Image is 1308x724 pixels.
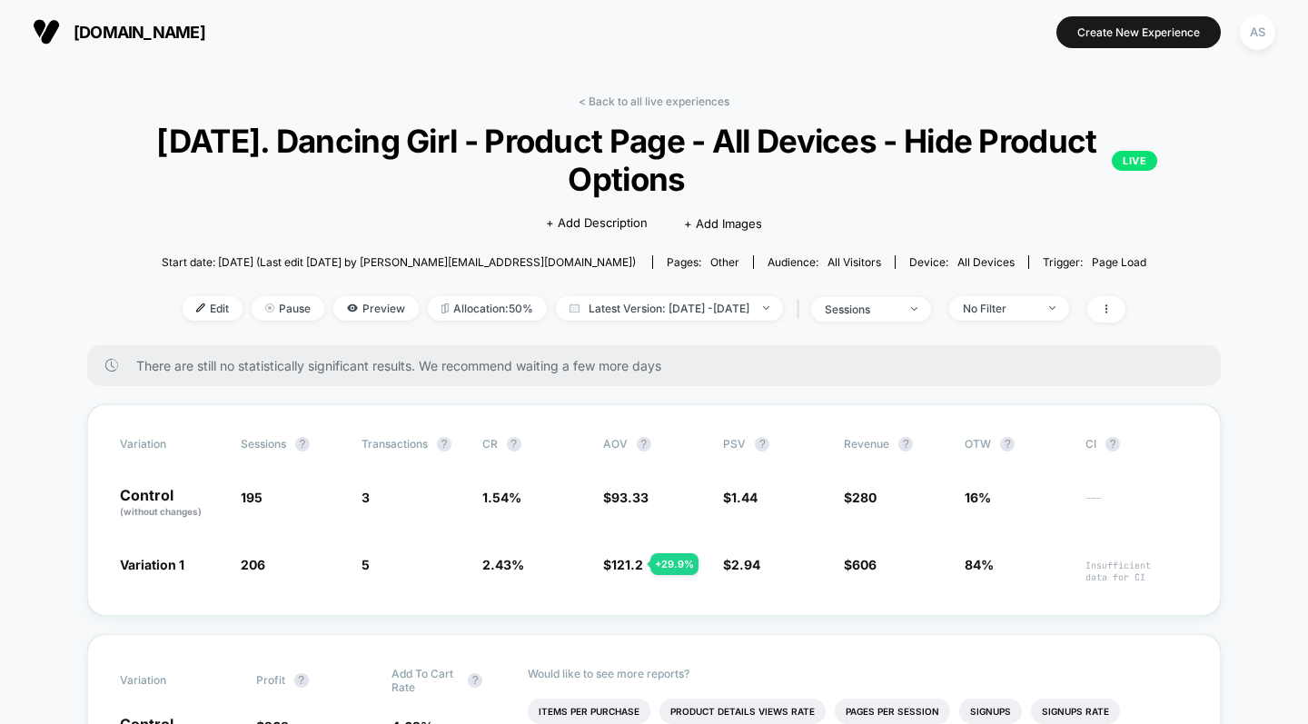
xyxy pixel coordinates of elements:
img: end [1049,306,1055,310]
span: Sessions [241,437,286,451]
a: < Back to all live experiences [579,94,729,108]
span: OTW [965,437,1065,451]
span: $ [723,557,760,572]
li: Signups Rate [1031,699,1120,724]
div: Trigger: [1043,255,1146,269]
span: Edit [183,296,243,321]
span: Add To Cart Rate [391,667,459,694]
span: 84% [965,557,994,572]
img: rebalance [441,303,449,313]
span: 280 [852,490,877,505]
span: 1.54 % [482,490,521,505]
span: 3 [362,490,370,505]
button: ? [755,437,769,451]
span: CI [1085,437,1185,451]
span: Insufficient data for CI [1085,560,1188,583]
span: $ [723,490,758,505]
img: edit [196,303,205,312]
span: Page Load [1092,255,1146,269]
img: end [265,303,274,312]
span: Allocation: 50% [428,296,547,321]
span: [DOMAIN_NAME] [74,23,205,42]
img: end [911,307,917,311]
span: There are still no statistically significant results. We recommend waiting a few more days [136,358,1184,373]
button: ? [507,437,521,451]
img: Visually logo [33,18,60,45]
span: Profit [256,673,285,687]
span: (without changes) [120,506,202,517]
button: ? [637,437,651,451]
li: Items Per Purchase [528,699,650,724]
li: Pages Per Session [835,699,950,724]
div: sessions [825,302,897,316]
button: AS [1234,14,1281,51]
button: ? [468,673,482,688]
span: AOV [603,437,628,451]
div: + 29.9 % [650,553,699,575]
span: 1.44 [731,490,758,505]
span: Device: [895,255,1028,269]
span: 16% [965,490,991,505]
button: ? [295,437,310,451]
div: Pages: [667,255,739,269]
button: [DOMAIN_NAME] [27,17,211,46]
span: 195 [241,490,263,505]
span: $ [603,490,649,505]
span: Latest Version: [DATE] - [DATE] [556,296,783,321]
div: AS [1240,15,1275,50]
span: All Visitors [827,255,881,269]
span: | [792,296,811,322]
img: end [763,306,769,310]
span: Variation [120,437,220,451]
span: Variation [120,667,220,694]
li: Signups [959,699,1022,724]
span: Pause [252,296,324,321]
li: Product Details Views Rate [659,699,826,724]
p: Control [120,488,223,519]
span: 2.94 [731,557,760,572]
span: Start date: [DATE] (Last edit [DATE] by [PERSON_NAME][EMAIL_ADDRESS][DOMAIN_NAME]) [162,255,636,269]
span: PSV [723,437,746,451]
button: ? [1000,437,1015,451]
span: 93.33 [611,490,649,505]
span: 121.2 [611,557,643,572]
span: other [710,255,739,269]
span: [DATE]. Dancing Girl - Product Page - All Devices - Hide Product Options [151,122,1158,198]
span: Transactions [362,437,428,451]
button: ? [294,673,309,688]
span: $ [844,490,877,505]
button: Create New Experience [1056,16,1221,48]
span: Preview [333,296,419,321]
button: ? [1105,437,1120,451]
button: ? [437,437,451,451]
span: Variation 1 [120,557,184,572]
span: 2.43 % [482,557,524,572]
span: 606 [852,557,877,572]
span: 5 [362,557,370,572]
p: Would like to see more reports? [528,667,1189,680]
div: No Filter [963,302,1035,315]
span: all devices [957,255,1015,269]
span: Revenue [844,437,889,451]
p: LIVE [1112,151,1157,171]
span: + Add Description [546,214,648,233]
span: 206 [241,557,265,572]
span: CR [482,437,498,451]
span: $ [844,557,877,572]
img: calendar [570,303,580,312]
span: $ [603,557,643,572]
button: ? [898,437,913,451]
div: Audience: [768,255,881,269]
span: --- [1085,492,1188,519]
span: + Add Images [684,216,762,231]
